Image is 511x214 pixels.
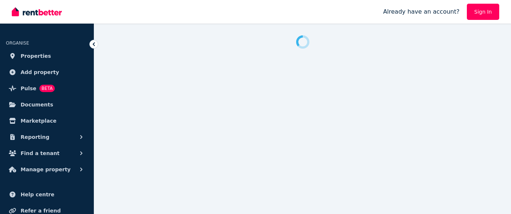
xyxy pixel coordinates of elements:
a: Help centre [6,187,88,202]
span: Already have an account? [383,7,459,16]
span: Reporting [21,133,49,141]
span: Manage property [21,165,71,174]
span: Find a tenant [21,149,60,158]
button: Find a tenant [6,146,88,161]
span: Documents [21,100,53,109]
a: Documents [6,97,88,112]
span: ORGANISE [6,41,29,46]
button: Manage property [6,162,88,177]
a: Sign In [467,4,499,20]
span: BETA [39,85,55,92]
span: Marketplace [21,116,56,125]
button: Reporting [6,130,88,144]
span: Pulse [21,84,36,93]
img: RentBetter [12,6,62,17]
a: Properties [6,49,88,63]
span: Help centre [21,190,54,199]
a: Add property [6,65,88,80]
a: PulseBETA [6,81,88,96]
span: Properties [21,52,51,60]
span: Add property [21,68,59,77]
a: Marketplace [6,113,88,128]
